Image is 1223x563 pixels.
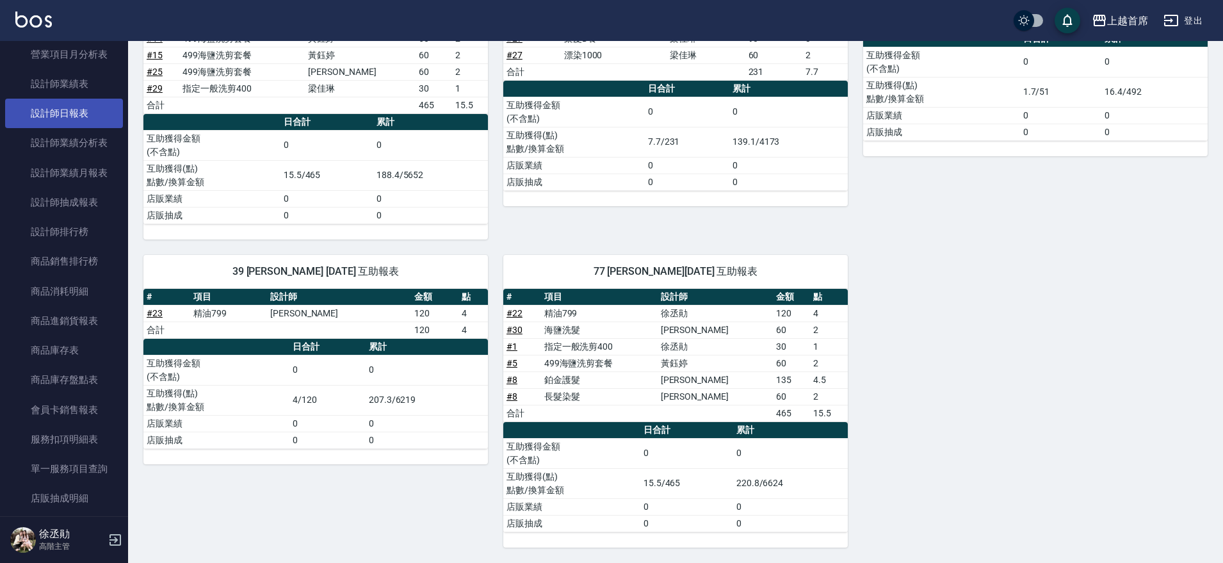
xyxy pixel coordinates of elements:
td: 漂染1000 [561,47,667,63]
p: 高階主管 [39,541,104,552]
a: 設計師業績表 [5,69,123,99]
td: 0 [645,157,729,174]
td: 207.3/6219 [366,385,488,415]
th: 日合計 [645,81,729,97]
td: [PERSON_NAME] [305,63,416,80]
table: a dense table [143,114,488,224]
td: 15.5 [810,405,848,421]
td: 60 [745,47,803,63]
td: [PERSON_NAME] [267,305,411,322]
td: 店販抽成 [143,432,289,448]
a: 設計師抽成報表 [5,188,123,217]
td: 指定一般洗剪400 [179,80,305,97]
td: 店販抽成 [143,207,280,224]
td: 0 [280,207,373,224]
a: #23 [147,308,163,318]
a: 店販抽成明細 [5,484,123,513]
a: 商品庫存盤點表 [5,365,123,395]
td: 0 [640,438,733,468]
th: 累計 [733,422,848,439]
td: 4/120 [289,385,366,415]
td: [PERSON_NAME] [658,322,773,338]
td: 2 [810,322,848,338]
a: 商品進銷貨報表 [5,306,123,336]
td: 499海鹽洗剪套餐 [179,47,305,63]
td: 黃鈺婷 [305,47,416,63]
td: 135 [773,371,811,388]
td: 互助獲得金額 (不含點) [863,47,1020,77]
a: #5 [506,358,517,368]
td: 465 [773,405,811,421]
td: 黃鈺婷 [658,355,773,371]
td: 1 [452,80,488,97]
td: 指定一般洗剪400 [541,338,658,355]
td: 465 [416,97,451,113]
td: 4 [810,305,848,322]
td: 2 [810,355,848,371]
table: a dense table [503,81,848,191]
td: 0 [1020,124,1101,140]
td: 0 [366,432,488,448]
a: 設計師業績月報表 [5,158,123,188]
td: 0 [289,355,366,385]
td: 0 [729,157,848,174]
td: 合計 [143,322,190,338]
td: 4 [458,322,488,338]
td: 店販業績 [503,157,645,174]
td: 店販業績 [143,190,280,207]
td: 0 [373,130,488,160]
td: [PERSON_NAME] [658,371,773,388]
a: 商品銷售排行榜 [5,247,123,276]
td: 499海鹽洗剪套餐 [541,355,658,371]
td: 店販抽成 [503,174,645,190]
td: 0 [366,415,488,432]
td: 店販業績 [503,498,640,515]
td: 精油799 [190,305,267,322]
td: 互助獲得金額 (不含點) [503,438,640,468]
td: 合計 [503,63,561,80]
img: Logo [15,12,52,28]
td: 2 [802,47,848,63]
td: 梁佳琳 [305,80,416,97]
td: 16.4/492 [1101,77,1208,107]
th: 金額 [411,289,458,306]
a: 設計師業績分析表 [5,128,123,158]
a: 會員卡銷售報表 [5,395,123,425]
td: 互助獲得金額 (不含點) [143,130,280,160]
td: 互助獲得(點) 點數/換算金額 [863,77,1020,107]
td: 互助獲得金額 (不含點) [143,355,289,385]
table: a dense table [503,289,848,422]
a: #25 [147,67,163,77]
td: 海鹽洗髮 [541,322,658,338]
th: 累計 [366,339,488,355]
a: #29 [147,83,163,94]
td: 2 [452,63,488,80]
td: 220.8/6624 [733,468,848,498]
td: 120 [411,322,458,338]
td: 60 [416,63,451,80]
td: 30 [416,80,451,97]
td: 0 [1101,107,1208,124]
td: 499海鹽洗剪套餐 [179,63,305,80]
th: 金額 [773,289,811,306]
td: 0 [1101,47,1208,77]
td: 0 [645,174,729,190]
th: 日合計 [280,114,373,131]
th: 累計 [373,114,488,131]
td: 0 [280,190,373,207]
td: 188.4/5652 [373,160,488,190]
td: 60 [773,388,811,405]
a: #14 [147,33,163,44]
td: 合計 [503,405,541,421]
button: 上越首席 [1087,8,1153,34]
td: 0 [373,190,488,207]
td: 0 [373,207,488,224]
td: 徐丞勛 [658,305,773,322]
td: 231 [745,63,803,80]
td: 7.7/231 [645,127,729,157]
a: 商品庫存表 [5,336,123,365]
a: 店販分類抽成明細 [5,514,123,543]
td: 139.1/4173 [729,127,848,157]
td: 30 [773,338,811,355]
th: 項目 [541,289,658,306]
